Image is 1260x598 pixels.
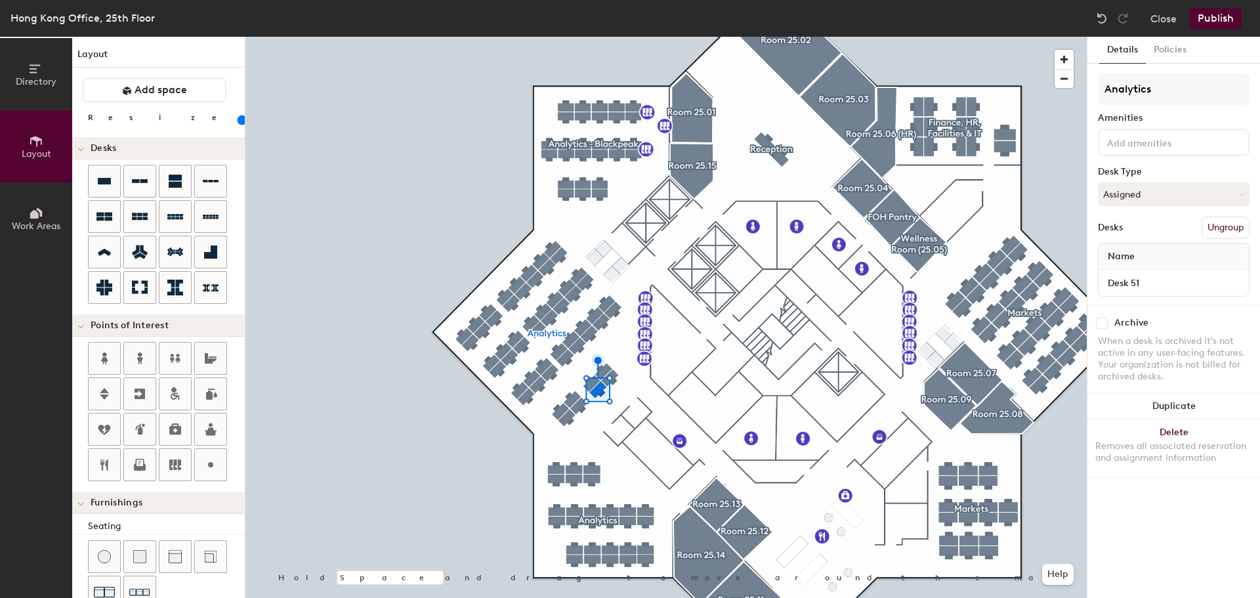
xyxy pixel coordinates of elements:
[1104,134,1223,150] input: Add amenities
[1098,335,1249,383] div: When a desk is archived it's not active in any user-facing features. Your organization is not bil...
[1146,37,1194,64] button: Policies
[123,540,156,573] button: Cushion
[204,550,217,563] img: Couch (corner)
[1087,419,1260,477] button: DeleteRemoves all associated reservation and assignment information
[133,550,146,563] img: Cushion
[98,550,111,563] img: Stool
[1095,12,1108,25] img: Undo
[88,519,245,534] div: Seating
[91,143,116,154] span: Desks
[169,550,182,563] img: Couch (middle)
[1190,8,1242,29] button: Publish
[1095,440,1252,464] div: Removes all associated reservation and assignment information
[1150,8,1177,29] button: Close
[12,221,60,232] span: Work Areas
[1114,318,1148,328] div: Archive
[1101,274,1246,292] input: Unnamed desk
[159,540,192,573] button: Couch (middle)
[88,540,121,573] button: Stool
[91,498,142,508] span: Furnishings
[1098,113,1249,123] div: Amenities
[1101,245,1141,268] span: Name
[194,540,227,573] button: Couch (corner)
[1042,564,1074,585] button: Help
[1098,167,1249,177] div: Desk Type
[91,320,169,331] span: Points of Interest
[16,76,56,87] span: Directory
[135,83,187,96] span: Add space
[1087,393,1260,419] button: Duplicate
[1098,182,1249,206] button: Assigned
[72,47,245,68] h1: Layout
[1098,223,1123,233] div: Desks
[1099,37,1146,64] button: Details
[22,148,51,160] span: Layout
[1202,217,1249,239] button: Ungroup
[88,112,233,123] div: Resize
[10,10,155,26] div: Hong Kong Office, 25th Floor
[83,78,226,102] button: Add space
[1116,12,1129,25] img: Redo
